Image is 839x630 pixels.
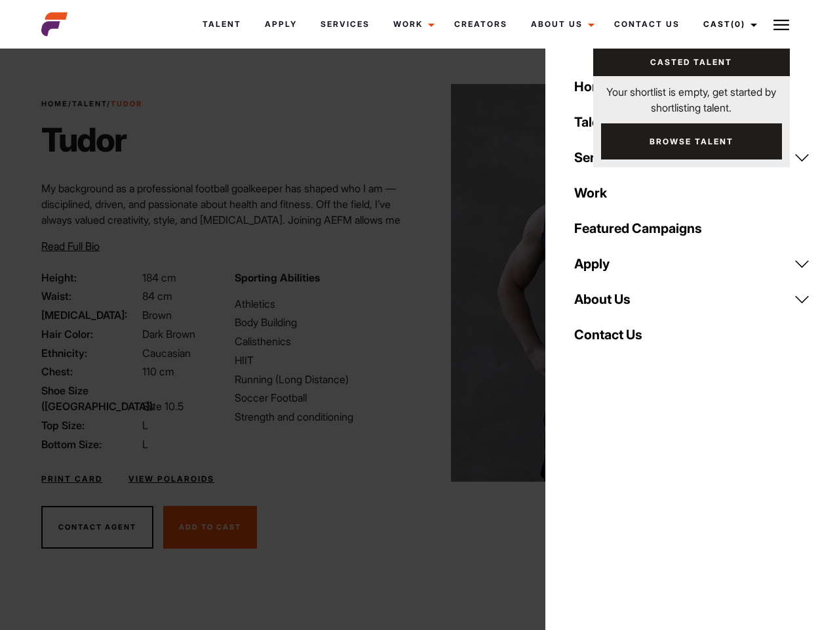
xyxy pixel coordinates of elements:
a: Home [41,99,68,108]
a: Print Card [41,473,102,485]
button: Add To Cast [163,506,257,549]
span: Ethnicity: [41,345,140,361]
span: L [142,419,148,432]
a: Work [566,175,818,211]
a: Home [566,69,818,104]
li: Calisthenics [235,333,412,349]
a: Services [566,140,818,175]
li: Running (Long Distance) [235,371,412,387]
li: HIIT [235,352,412,368]
img: cropped-aefm-brand-fav-22-square.png [41,11,68,37]
a: Work [381,7,442,42]
span: (0) [731,19,745,29]
a: Services [309,7,381,42]
a: Talent [191,7,253,42]
span: Brown [142,308,172,322]
span: Height: [41,270,140,285]
span: L [142,438,148,451]
span: Waist: [41,288,140,304]
a: Contact Us [602,7,692,42]
a: Contact Us [566,317,818,352]
span: Bottom Size: [41,436,140,452]
a: Casted Talent [593,49,790,76]
a: About Us [519,7,602,42]
h1: Tudor [41,120,142,159]
a: Apply [253,7,309,42]
span: Size 10.5 [142,400,184,413]
span: Shoe Size ([GEOGRAPHIC_DATA]): [41,383,140,414]
li: Soccer Football [235,390,412,406]
strong: Sporting Abilities [235,271,320,284]
p: My background as a professional football goalkeeper has shaped who I am — disciplined, driven, an... [41,180,412,259]
a: Talent [566,104,818,140]
li: Athletics [235,296,412,312]
p: Your shortlist is empty, get started by shortlisting talent. [593,76,790,115]
button: Read Full Bio [41,238,100,254]
span: 110 cm [142,365,174,378]
span: Read Full Bio [41,240,100,253]
span: / / [41,98,142,110]
a: Featured Campaigns [566,211,818,246]
span: Dark Brown [142,327,195,341]
strong: Tudor [111,99,142,108]
img: Burger icon [773,17,789,33]
button: Contact Agent [41,506,153,549]
li: Body Building [235,314,412,330]
span: Caucasian [142,346,191,360]
li: Strength and conditioning [235,409,412,425]
span: [MEDICAL_DATA]: [41,307,140,323]
span: 84 cm [142,289,172,303]
a: View Polaroids [128,473,214,485]
span: Hair Color: [41,326,140,342]
a: About Us [566,282,818,317]
span: Add To Cast [179,522,241,532]
a: Talent [72,99,107,108]
a: Apply [566,246,818,282]
span: 184 cm [142,271,176,284]
span: Top Size: [41,417,140,433]
a: Cast(0) [692,7,765,42]
a: Creators [442,7,519,42]
span: Chest: [41,364,140,379]
a: Browse Talent [601,123,782,159]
